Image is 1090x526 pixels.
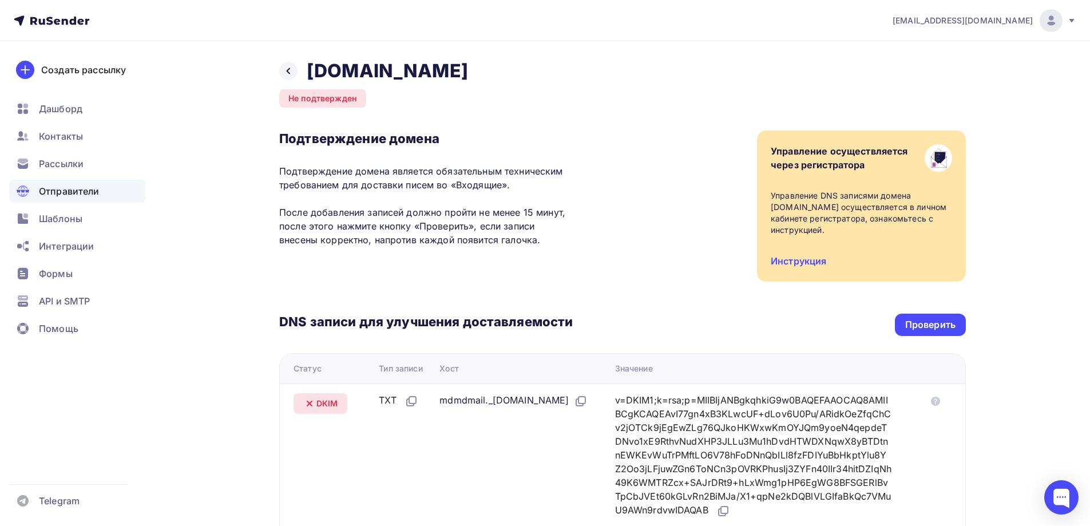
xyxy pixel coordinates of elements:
[893,15,1033,26] span: [EMAIL_ADDRESS][DOMAIN_NAME]
[771,190,952,236] div: Управление DNS записями домена [DOMAIN_NAME] осуществляется в личном кабинете регистратора, ознак...
[9,152,145,175] a: Рассылки
[615,363,653,374] div: Значение
[39,102,82,116] span: Дашборд
[279,164,573,247] p: Подтверждение домена является обязательным техническим требованием для доставки писем во «Входящи...
[294,363,322,374] div: Статус
[893,9,1076,32] a: [EMAIL_ADDRESS][DOMAIN_NAME]
[279,130,573,147] h3: Подтверждение домена
[615,393,892,518] div: v=DKIM1;k=rsa;p=MIIBIjANBgkqhkiG9w0BAQEFAAOCAQ8AMIIBCgKCAQEAvI77gn4xB3KLwcUF+dLov6U0Pu/ARidkOeZfq...
[316,398,338,409] span: DKIM
[905,318,956,331] div: Проверить
[379,393,418,408] div: TXT
[39,157,84,171] span: Рассылки
[39,184,100,198] span: Отправители
[39,129,83,143] span: Контакты
[9,207,145,230] a: Шаблоны
[39,494,80,508] span: Telegram
[39,294,90,308] span: API и SMTP
[9,180,145,203] a: Отправители
[771,144,908,172] div: Управление осуществляется через регистратора
[439,393,587,408] div: mdmdmail._[DOMAIN_NAME]
[379,363,422,374] div: Тип записи
[39,212,82,226] span: Шаблоны
[279,89,366,108] div: Не подтвержден
[9,125,145,148] a: Контакты
[307,60,468,82] h2: [DOMAIN_NAME]
[41,63,126,77] div: Создать рассылку
[439,363,459,374] div: Хост
[39,239,94,253] span: Интеграции
[279,314,573,332] h3: DNS записи для улучшения доставляемости
[9,97,145,120] a: Дашборд
[9,262,145,285] a: Формы
[39,322,78,335] span: Помощь
[39,267,73,280] span: Формы
[771,255,826,267] a: Инструкция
